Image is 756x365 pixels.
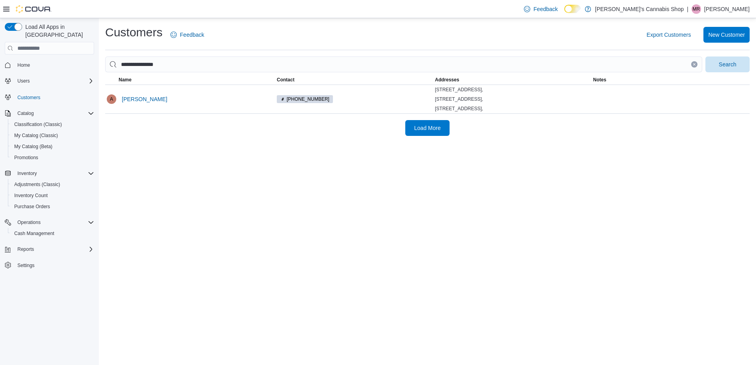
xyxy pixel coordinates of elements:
button: Load More [405,120,450,136]
button: Purchase Orders [8,201,97,212]
span: Adjustments (Classic) [11,180,94,189]
button: [PERSON_NAME] [119,91,170,107]
span: Inventory [17,170,37,177]
div: Angelina [107,94,116,104]
button: New Customer [703,27,750,43]
span: My Catalog (Classic) [14,132,58,139]
span: Reports [14,245,94,254]
span: Purchase Orders [14,203,50,210]
p: [PERSON_NAME] [704,4,750,14]
span: Classification (Classic) [14,121,62,128]
button: Cash Management [8,228,97,239]
span: New Customer [708,31,745,39]
span: Feedback [180,31,204,39]
button: Catalog [2,108,97,119]
a: Cash Management [11,229,57,238]
button: Customers [2,91,97,103]
div: Marc Riendeau [692,4,701,14]
button: Clear input [691,61,697,68]
button: Search [705,56,750,72]
span: Classification (Classic) [11,120,94,129]
span: My Catalog (Beta) [11,142,94,151]
span: Load All Apps in [GEOGRAPHIC_DATA] [22,23,94,39]
button: My Catalog (Beta) [8,141,97,152]
div: [STREET_ADDRESS], [435,96,590,102]
p: | [687,4,688,14]
span: Contact [277,77,295,83]
button: Operations [2,217,97,228]
span: Reports [17,246,34,252]
img: Cova [16,5,51,13]
span: [PERSON_NAME] [122,95,167,103]
input: Dark Mode [564,5,581,13]
span: Catalog [14,109,94,118]
span: (647) 216-9058 [277,95,333,103]
span: Promotions [14,154,38,161]
button: Inventory [2,168,97,179]
a: Classification (Classic) [11,120,65,129]
div: [STREET_ADDRESS], [435,105,590,112]
span: Cash Management [11,229,94,238]
button: My Catalog (Classic) [8,130,97,141]
button: Users [14,76,33,86]
span: Inventory Count [11,191,94,200]
a: Promotions [11,153,42,162]
button: Adjustments (Classic) [8,179,97,190]
a: Customers [14,93,43,102]
span: Users [14,76,94,86]
a: Settings [14,261,38,270]
span: Purchase Orders [11,202,94,211]
a: Home [14,60,33,70]
button: Users [2,75,97,87]
button: Export Customers [643,27,694,43]
a: Inventory Count [11,191,51,200]
span: Inventory [14,169,94,178]
a: Feedback [167,27,207,43]
button: Operations [14,218,44,227]
span: Name [119,77,132,83]
span: Search [719,60,736,68]
span: Load More [414,124,441,132]
span: Addresses [435,77,459,83]
button: Inventory Count [8,190,97,201]
a: Adjustments (Classic) [11,180,63,189]
span: Adjustments (Classic) [14,181,60,188]
a: Feedback [521,1,561,17]
span: Notes [593,77,606,83]
span: Home [17,62,30,68]
span: Operations [14,218,94,227]
a: Purchase Orders [11,202,53,211]
span: Catalog [17,110,34,117]
button: Reports [2,244,97,255]
span: A [110,94,113,104]
span: Users [17,78,30,84]
button: Promotions [8,152,97,163]
span: My Catalog (Classic) [11,131,94,140]
button: Inventory [14,169,40,178]
span: Settings [17,262,34,269]
nav: Complex example [5,56,94,292]
a: My Catalog (Classic) [11,131,61,140]
span: MR [693,4,700,14]
button: Settings [2,260,97,271]
span: Feedback [533,5,558,13]
span: Customers [14,92,94,102]
span: Home [14,60,94,70]
span: Inventory Count [14,192,48,199]
p: [PERSON_NAME]'s Cannabis Shop [595,4,684,14]
span: Cash Management [14,230,54,237]
span: My Catalog (Beta) [14,143,53,150]
h1: Customers [105,24,163,40]
span: [PHONE_NUMBER] [287,96,329,103]
a: My Catalog (Beta) [11,142,56,151]
span: Export Customers [646,31,691,39]
button: Home [2,59,97,71]
span: Customers [17,94,40,101]
button: Classification (Classic) [8,119,97,130]
span: Operations [17,219,41,226]
button: Catalog [14,109,37,118]
span: Promotions [11,153,94,162]
div: [STREET_ADDRESS], [435,87,590,93]
span: Settings [14,260,94,270]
